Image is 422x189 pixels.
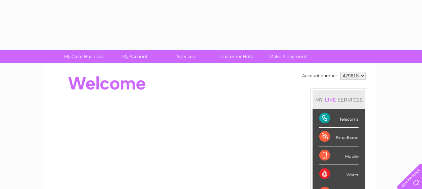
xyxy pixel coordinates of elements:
a: Make A Payment [260,50,316,63]
a: My Clear Business [56,50,111,63]
a: My Account [107,50,162,63]
a: Services [158,50,214,63]
div: Mobile [319,146,359,165]
div: Broadband [319,128,359,146]
div: Telecoms [319,109,359,128]
div: Water [319,165,359,183]
td: Account number [300,70,339,81]
a: Customer Help [209,50,265,63]
div: LIVE [323,97,337,103]
div: MY SERVICES [313,90,365,109]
